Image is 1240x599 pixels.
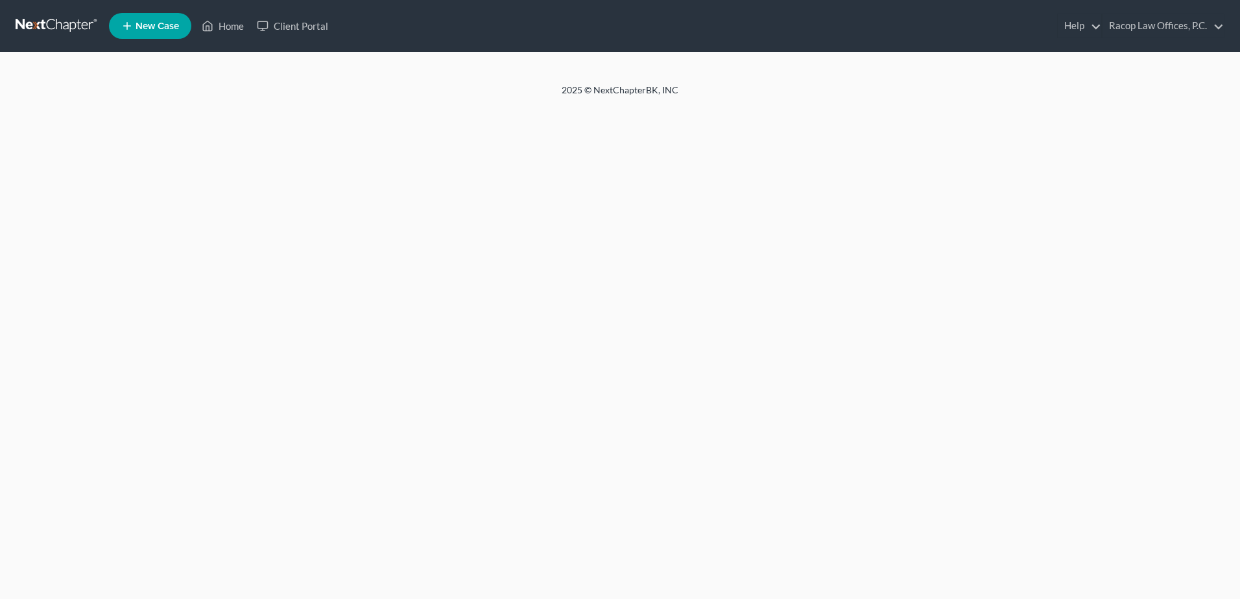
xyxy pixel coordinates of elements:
[1103,14,1224,38] a: Racop Law Offices, P.C.
[109,13,191,39] new-legal-case-button: New Case
[250,84,990,107] div: 2025 © NextChapterBK, INC
[1058,14,1101,38] a: Help
[195,14,250,38] a: Home
[250,14,335,38] a: Client Portal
